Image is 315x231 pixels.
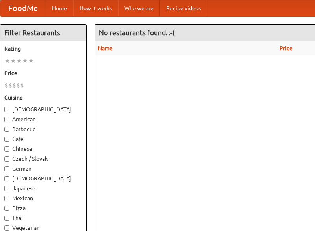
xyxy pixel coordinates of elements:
label: Mexican [4,194,82,202]
ng-pluralize: No restaurants found. :-( [99,29,175,36]
h5: Rating [4,45,82,53]
input: [DEMOGRAPHIC_DATA] [4,176,9,181]
a: Home [46,0,73,16]
a: How it works [73,0,118,16]
h5: Cuisine [4,94,82,101]
input: Barbecue [4,127,9,132]
li: ★ [28,56,34,65]
input: Cafe [4,137,9,142]
label: Czech / Slovak [4,155,82,163]
a: Price [280,45,293,51]
input: American [4,117,9,122]
li: ★ [22,56,28,65]
label: Pizza [4,204,82,212]
li: $ [8,81,12,90]
input: [DEMOGRAPHIC_DATA] [4,107,9,112]
li: ★ [4,56,10,65]
label: American [4,115,82,123]
label: German [4,165,82,173]
a: Who we are [118,0,160,16]
li: $ [16,81,20,90]
h4: Filter Restaurants [0,25,86,41]
input: Vegetarian [4,225,9,231]
label: [DEMOGRAPHIC_DATA] [4,105,82,113]
label: Thai [4,214,82,222]
label: Cafe [4,135,82,143]
input: Pizza [4,206,9,211]
label: Barbecue [4,125,82,133]
li: ★ [10,56,16,65]
input: Japanese [4,186,9,191]
li: $ [4,81,8,90]
input: Mexican [4,196,9,201]
li: $ [20,81,24,90]
label: [DEMOGRAPHIC_DATA] [4,175,82,182]
h5: Price [4,69,82,77]
a: Recipe videos [160,0,207,16]
label: Chinese [4,145,82,153]
li: ★ [16,56,22,65]
input: Thai [4,216,9,221]
input: Chinese [4,146,9,152]
li: $ [12,81,16,90]
label: Japanese [4,184,82,192]
a: FoodMe [0,0,46,16]
a: Name [98,45,113,51]
input: Czech / Slovak [4,156,9,162]
input: German [4,166,9,171]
